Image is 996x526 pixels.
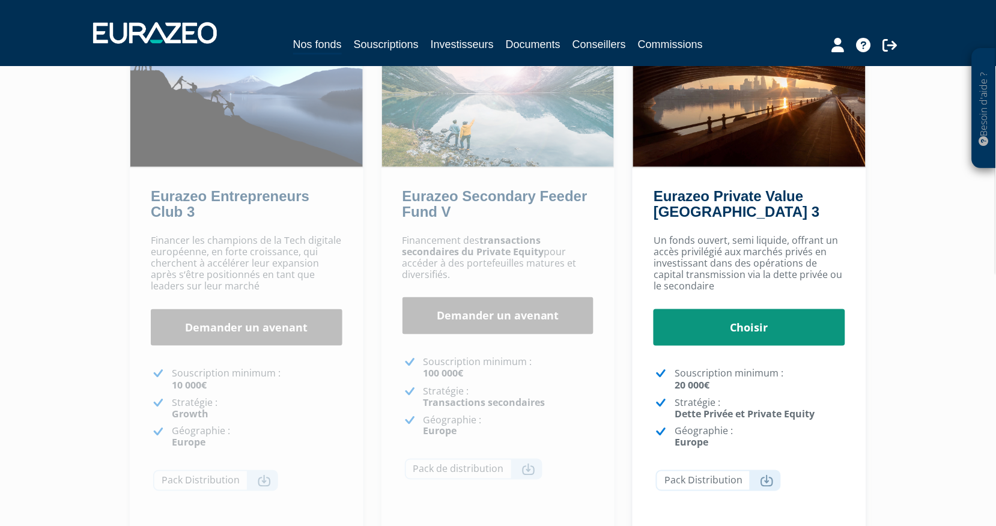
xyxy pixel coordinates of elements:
[93,22,217,44] img: 1732889491-logotype_eurazeo_blanc_rvb.png
[431,36,494,53] a: Investisseurs
[675,397,845,420] p: Stratégie :
[633,26,866,167] img: Eurazeo Private Value Europe 3
[172,397,342,420] p: Stratégie :
[153,470,278,491] a: Pack Distribution
[424,396,545,409] strong: Transactions secondaires
[424,366,464,379] strong: 100 000€
[293,36,342,55] a: Nos fonds
[675,378,709,391] strong: 20 000€
[382,26,615,167] img: Eurazeo Secondary Feeder Fund V
[172,426,342,449] p: Géographie :
[675,426,845,449] p: Géographie :
[402,235,594,281] p: Financement des pour accéder à des portefeuilles matures et diversifiés.
[638,36,703,53] a: Commissions
[675,407,815,420] strong: Dette Privée et Private Equity
[424,385,594,408] p: Stratégie :
[675,436,708,449] strong: Europe
[151,188,309,220] a: Eurazeo Entrepreneurs Club 3
[675,367,845,390] p: Souscription minimum :
[977,55,991,163] p: Besoin d'aide ?
[424,356,594,379] p: Souscription minimum :
[506,36,560,53] a: Documents
[354,36,419,53] a: Souscriptions
[172,378,207,391] strong: 10 000€
[402,188,588,220] a: Eurazeo Secondary Feeder Fund V
[424,425,457,438] strong: Europe
[172,436,205,449] strong: Europe
[424,414,594,437] p: Géographie :
[654,309,845,346] a: Choisir
[151,235,342,292] p: Financer les champions de la Tech digitale européenne, en forte croissance, qui cherchent à accél...
[402,234,544,258] strong: transactions secondaires du Private Equity
[572,36,626,53] a: Conseillers
[402,297,594,334] a: Demander un avenant
[172,367,342,390] p: Souscription minimum :
[654,235,845,292] p: Un fonds ouvert, semi liquide, offrant un accès privilégié aux marchés privés en investissant dan...
[405,459,542,480] a: Pack de distribution
[654,188,819,220] a: Eurazeo Private Value [GEOGRAPHIC_DATA] 3
[130,26,363,167] img: Eurazeo Entrepreneurs Club 3
[172,407,208,420] strong: Growth
[151,309,342,346] a: Demander un avenant
[656,470,781,491] a: Pack Distribution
